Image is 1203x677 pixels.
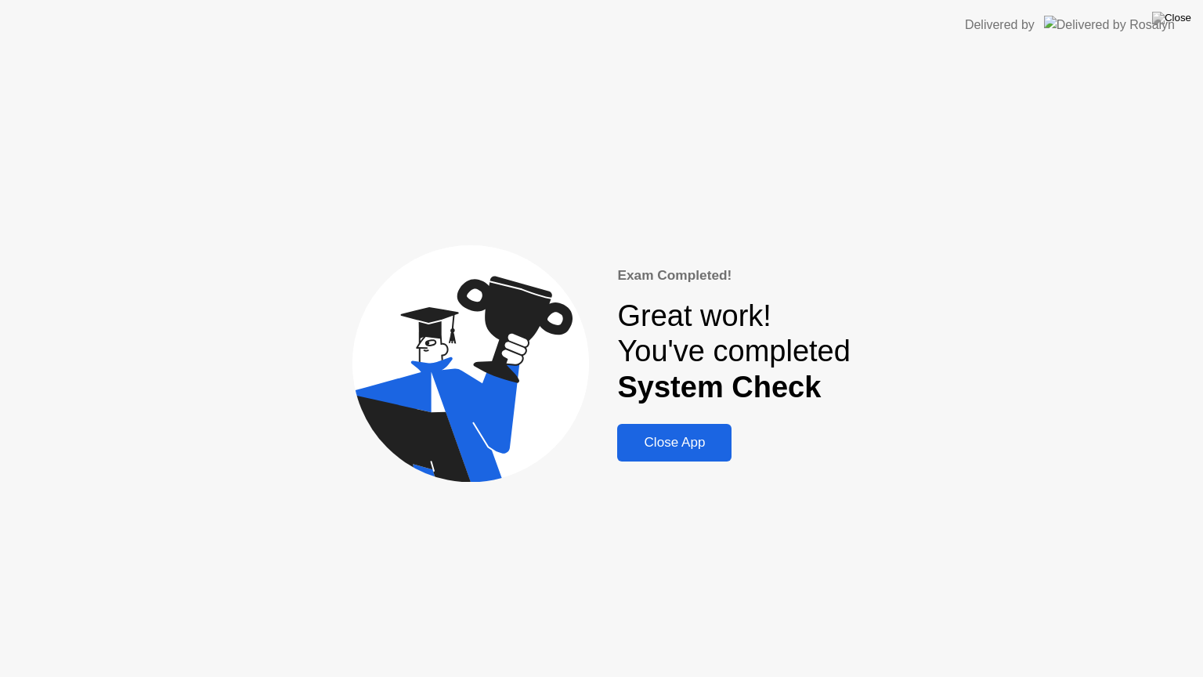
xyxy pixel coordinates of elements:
[617,299,850,406] div: Great work! You've completed
[965,16,1035,34] div: Delivered by
[617,371,821,404] b: System Check
[1044,16,1175,34] img: Delivered by Rosalyn
[617,424,732,462] button: Close App
[1152,12,1191,24] img: Close
[622,435,727,451] div: Close App
[617,266,850,286] div: Exam Completed!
